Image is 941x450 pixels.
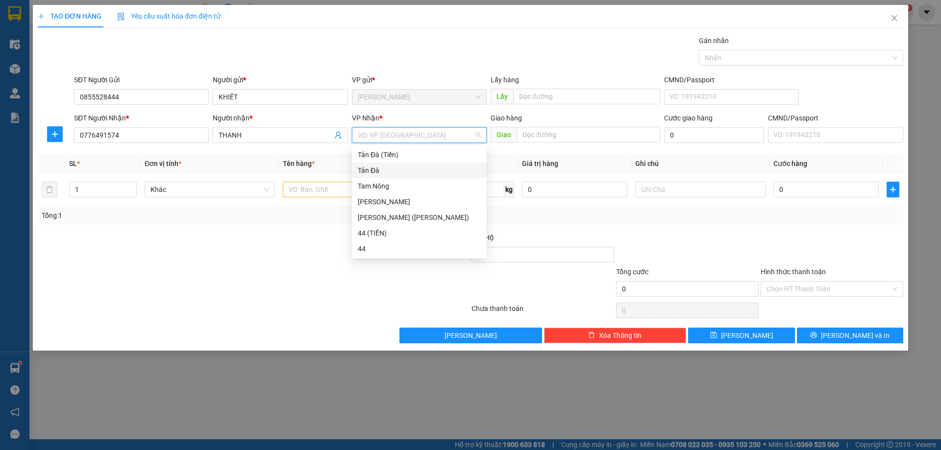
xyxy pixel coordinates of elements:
[810,332,817,339] span: printer
[47,126,63,142] button: plus
[761,268,826,276] label: Hình thức thanh toán
[470,303,615,320] div: Chưa thanh toán
[48,130,62,138] span: plus
[352,163,487,178] div: Tản Đà
[358,90,481,104] span: Tân Châu
[283,160,315,167] span: Tên hàng
[891,14,898,22] span: close
[710,332,717,339] span: save
[74,74,209,85] div: SĐT Người Gửi
[491,114,522,122] span: Giao hàng
[522,160,558,167] span: Giá trị hàng
[721,330,773,341] span: [PERSON_NAME]
[358,165,481,176] div: Tản Đà
[358,149,481,160] div: Tản Đà (Tiền)
[117,12,221,20] span: Yêu cầu xuất hóa đơn điện tử
[358,243,481,254] div: 44
[38,13,45,20] span: plus
[352,178,487,194] div: Tam Nông
[699,37,729,45] label: Gán nhãn
[768,113,903,123] div: CMND/Passport
[42,210,363,221] div: Tổng: 1
[504,182,514,197] span: kg
[881,5,908,32] button: Close
[399,328,542,343] button: [PERSON_NAME]
[352,114,379,122] span: VP Nhận
[352,74,487,85] div: VP gửi
[773,160,807,167] span: Cước hàng
[491,127,517,142] span: Giao
[635,182,766,197] input: Ghi Chú
[599,330,642,341] span: Xóa Thông tin
[334,131,342,139] span: user-add
[544,328,687,343] button: deleteXóa Thông tin
[69,160,77,167] span: SL
[352,241,487,257] div: 44
[491,89,513,104] span: Lấy
[797,328,903,343] button: printer[PERSON_NAME] và In
[522,182,627,197] input: 0
[283,182,413,197] input: VD: Bàn, Ghế
[128,184,134,189] span: up
[358,212,481,223] div: [PERSON_NAME] ([PERSON_NAME])
[352,210,487,225] div: Tân Châu (Tiền)
[631,154,769,173] th: Ghi chú
[358,196,481,207] div: [PERSON_NAME]
[887,186,899,193] span: plus
[358,181,481,191] div: Tam Nông
[664,74,799,85] div: CMND/Passport
[213,74,347,85] div: Người gửi
[128,190,134,196] span: down
[38,12,101,20] span: TẠO ĐƠN HÀNG
[588,332,595,339] span: delete
[664,114,713,122] label: Cước giao hàng
[471,234,494,241] span: Thu Hộ
[352,147,487,163] div: Tản Đà (Tiền)
[125,189,136,197] span: Decrease Value
[150,182,269,197] span: Khác
[117,13,125,21] img: icon
[517,127,660,142] input: Dọc đường
[352,225,487,241] div: 44 (TIỀN)
[358,228,481,238] div: 44 (TIỀN)
[125,182,136,189] span: Increase Value
[74,113,209,123] div: SĐT Người Nhận
[213,113,347,123] div: Người nhận
[513,89,660,104] input: Dọc đường
[352,194,487,210] div: Tân Châu
[42,182,57,197] button: delete
[821,330,890,341] span: [PERSON_NAME] và In
[887,182,899,197] button: plus
[688,328,794,343] button: save[PERSON_NAME]
[145,160,181,167] span: Đơn vị tính
[616,268,648,276] span: Tổng cước
[664,127,764,143] input: Cước giao hàng
[445,330,497,341] span: [PERSON_NAME]
[491,76,519,84] span: Lấy hàng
